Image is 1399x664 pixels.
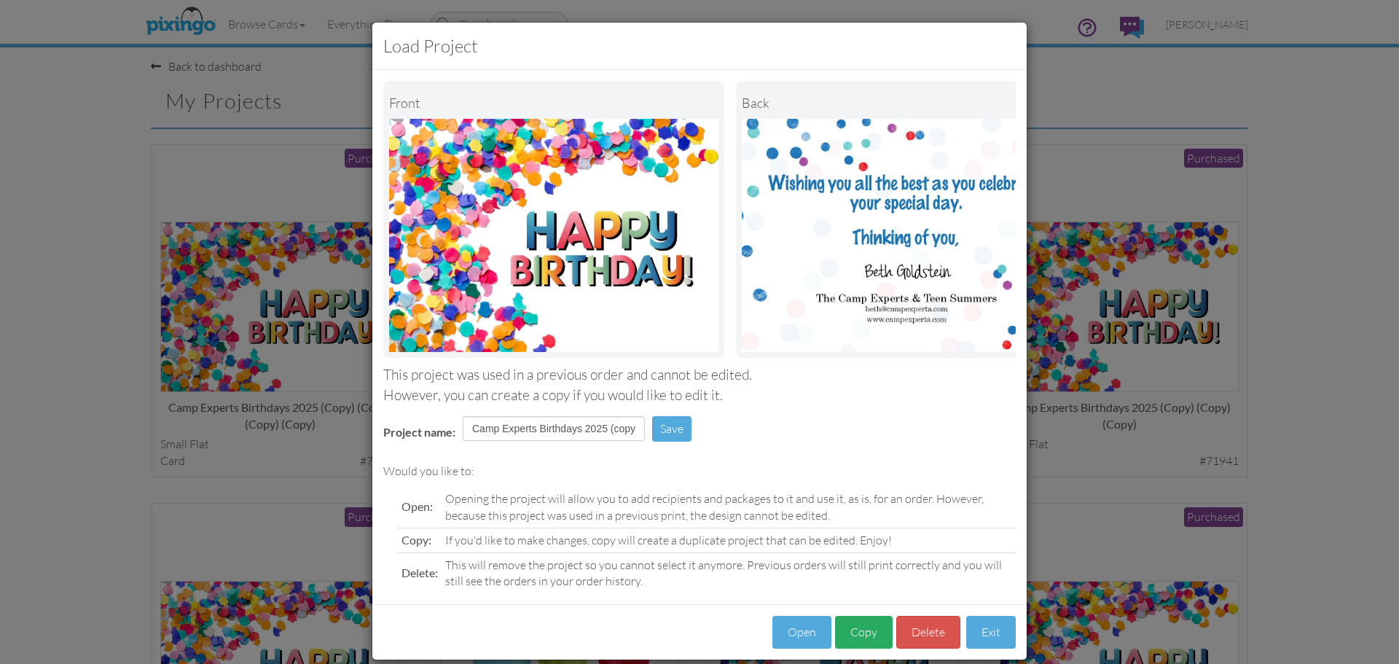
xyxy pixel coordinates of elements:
[383,386,1016,405] div: However, you can create a copy if you would like to edit it.
[401,566,438,579] span: Delete:
[442,487,1016,528] td: Opening the project will allow you to add recipients and packages to it and use it, as is, for an...
[1398,663,1399,664] iframe: Chat
[401,533,431,547] span: Copy:
[896,616,960,649] button: Delete
[966,616,1016,649] button: Exit
[463,416,645,441] input: Enter project name
[442,528,1016,552] td: If you'd like to make changes, copy will create a duplicate project that can be edited. Enjoy!
[742,87,1071,119] div: back
[401,499,433,513] span: Open:
[383,365,1016,385] div: This project was used in a previous order and cannot be edited.
[383,424,455,441] label: Project name:
[383,34,1016,58] h3: Load Project
[652,416,691,442] button: Save
[383,463,1016,480] div: Would you like to:
[835,616,893,649] button: Copy
[772,616,831,649] button: Open
[389,119,718,352] img: Landscape Image
[742,119,1071,352] img: Portrait Image
[442,552,1016,593] td: This will remove the project so you cannot select it anymore. Previous orders will still print co...
[389,87,718,119] div: Front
